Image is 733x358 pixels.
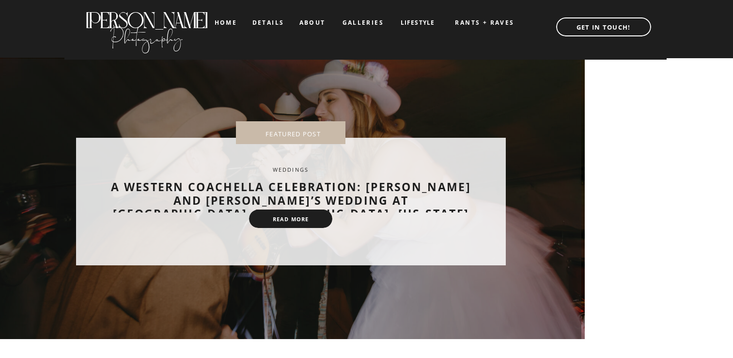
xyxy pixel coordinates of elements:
[273,166,309,173] a: Weddings
[251,130,335,135] nav: FEATURED POST
[546,21,661,31] a: GET IN TOUCH!
[299,19,325,26] a: about
[84,8,209,24] a: [PERSON_NAME]
[393,19,442,26] a: LIFESTYLE
[252,19,284,25] a: details
[84,19,209,51] a: Photography
[215,19,237,26] a: home
[446,19,524,26] a: RANTS + RAVES
[343,19,383,26] a: galleries
[111,179,471,221] a: A Western Coachella Celebration: [PERSON_NAME] and [PERSON_NAME]’s Wedding at [GEOGRAPHIC_DATA], ...
[262,216,319,223] a: read more
[577,23,631,32] b: GET IN TOUCH!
